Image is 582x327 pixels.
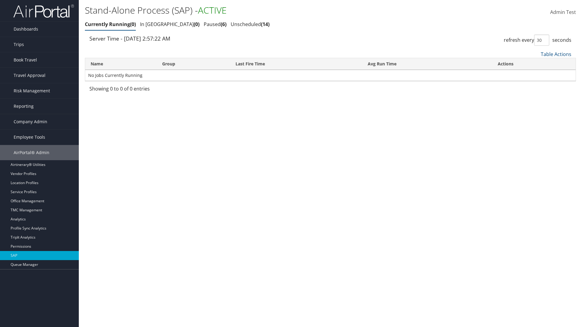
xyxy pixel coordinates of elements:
[14,145,49,160] span: AirPortal® Admin
[14,37,24,52] span: Trips
[14,52,37,68] span: Book Travel
[362,58,492,70] th: Avg Run Time: activate to sort column ascending
[198,4,227,16] span: ACTIVE
[204,21,226,28] a: Paused6
[130,21,136,28] span: 0
[231,21,269,28] a: Unscheduled14
[14,114,47,129] span: Company Admin
[261,21,269,28] span: 14
[230,58,362,70] th: Last Fire Time: activate to sort column ascending
[14,21,38,37] span: Dashboards
[14,130,45,145] span: Employee Tools
[221,21,226,28] span: 6
[85,58,157,70] th: Name: activate to sort column ascending
[89,35,326,42] div: Server Time - [DATE] 2:57:22 AM
[14,83,50,98] span: Risk Management
[14,68,45,83] span: Travel Approval
[550,9,576,15] span: Admin Test
[194,21,199,28] span: 0
[14,99,34,114] span: Reporting
[85,4,412,17] h1: Stand-Alone Process (SAP) -
[550,3,576,22] a: Admin Test
[504,37,534,43] span: refresh every
[85,21,136,28] a: Currently Running0
[541,51,571,58] a: Table Actions
[492,58,576,70] th: Actions
[85,70,576,81] td: No Jobs Currently Running
[157,58,230,70] th: Group: activate to sort column ascending
[89,85,203,95] div: Showing 0 to 0 of 0 entries
[140,21,199,28] a: In [GEOGRAPHIC_DATA]0
[552,37,571,43] span: seconds
[13,4,74,18] img: airportal-logo.png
